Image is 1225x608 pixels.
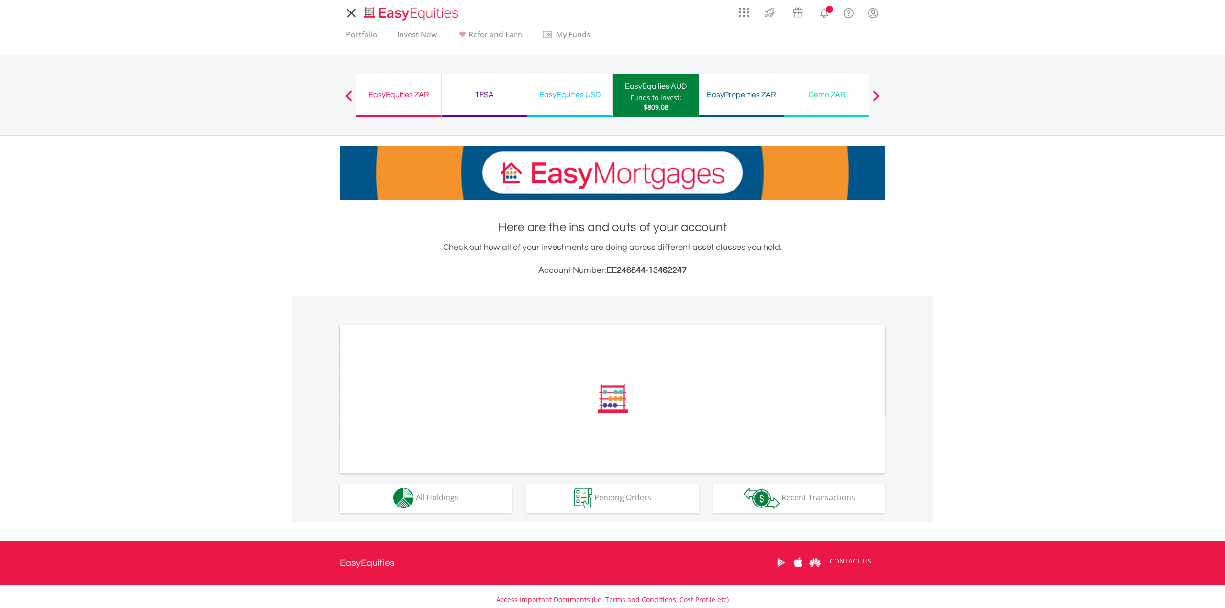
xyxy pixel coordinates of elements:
[631,93,681,102] div: Funds to invest:
[542,28,604,41] span: My Funds
[340,264,885,277] h3: Account Number:
[594,492,651,503] span: Pending Orders
[739,7,749,18] img: grid-menu-icon.svg
[362,88,435,101] div: EasyEquities ZAR
[342,30,381,45] a: Portfolio
[790,5,806,20] img: vouchers-v2.svg
[339,95,358,105] button: Previous
[704,88,778,101] div: EasyProperties ZAR
[416,492,458,503] span: All Holdings
[773,548,790,577] a: Google Play
[340,241,885,277] div: Check out how all of your investments are doing across different asset classes you hold.
[496,595,729,604] a: Access Important Documents (i.e. Terms and Conditions, Cost Profile etc)
[784,2,812,20] a: Vouchers
[393,488,414,508] img: holdings-wht.png
[453,30,526,45] a: Refer and Earn
[762,5,778,20] img: thrive-v2.svg
[340,146,885,200] img: EasyMortage Promotion Banner
[867,95,886,105] button: Next
[790,548,806,577] a: Apple
[713,484,885,513] button: Recent Transactions
[340,219,885,236] h1: Here are the ins and outs of your account
[360,2,462,22] a: Home page
[733,2,756,18] a: AppsGrid
[393,30,441,45] a: Invest Now
[533,88,607,101] div: EasyEquities USD
[362,6,462,22] img: EasyEquities_Logo.png
[574,488,592,508] img: pending_instructions-wht.png
[812,2,836,22] a: Notifications
[447,88,521,101] div: TFSA
[781,492,855,503] span: Recent Transactions
[340,484,512,513] button: All Holdings
[836,2,861,22] a: FAQ's and Support
[526,484,699,513] button: Pending Orders
[644,102,668,112] span: $809.08
[619,79,693,93] div: EasyEquities AUD
[468,29,522,40] span: Refer and Earn
[806,548,823,577] a: Huawei
[340,541,395,585] a: EasyEquities
[606,266,687,275] span: EE246844-13462247
[861,2,885,23] a: My Profile
[744,488,780,509] img: transactions-zar-wht.png
[790,88,864,101] div: Demo ZAR
[823,548,878,574] a: CONTACT US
